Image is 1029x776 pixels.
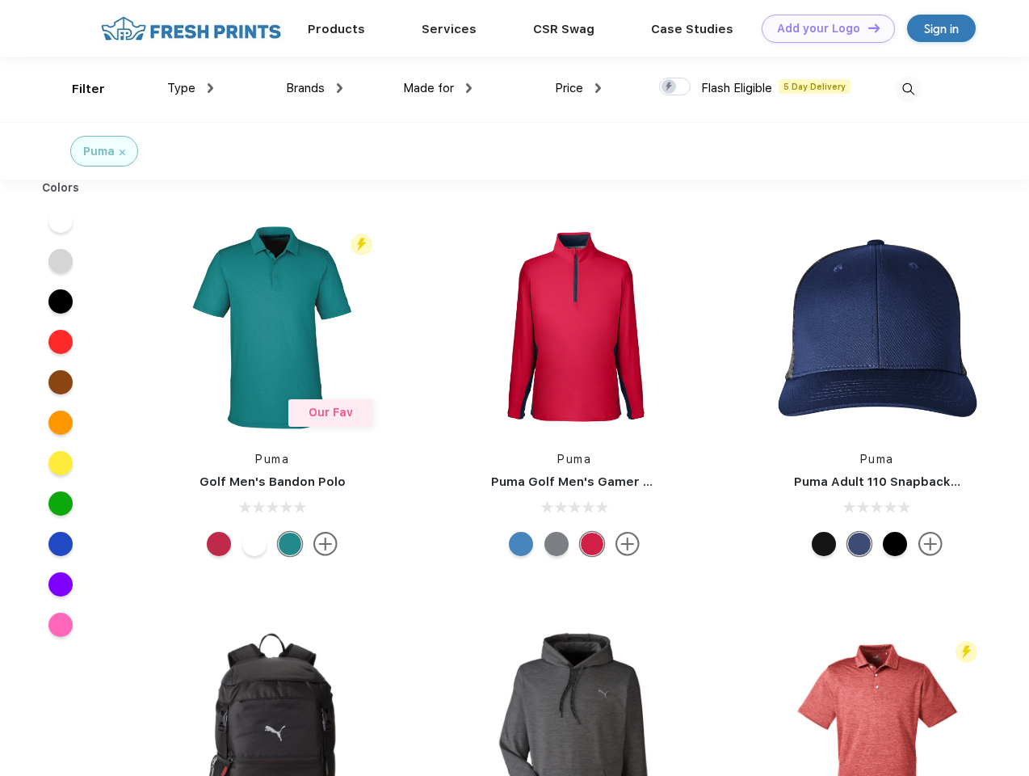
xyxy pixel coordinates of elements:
a: Sign in [907,15,976,42]
img: func=resize&h=266 [770,220,985,435]
div: Quiet Shade [544,532,569,556]
img: filter_cancel.svg [120,150,125,155]
img: dropdown.png [595,83,601,93]
img: more.svg [918,532,943,556]
div: Add your Logo [777,22,860,36]
div: Puma [83,143,115,160]
img: DT [868,23,880,32]
a: Services [422,22,477,36]
div: Pma Blk with Pma Blk [812,532,836,556]
a: Puma [557,453,591,466]
div: Peacoat Qut Shd [847,532,871,556]
img: flash_active_toggle.svg [351,234,372,255]
div: Bright White [242,532,267,556]
span: Our Fav [309,406,353,419]
div: Colors [30,179,92,196]
img: func=resize&h=266 [467,220,682,435]
a: Puma [860,453,894,466]
span: Made for [403,81,454,95]
img: dropdown.png [208,83,213,93]
img: func=resize&h=266 [165,220,380,435]
div: Ski Patrol [207,532,231,556]
span: Brands [286,81,325,95]
div: Sign in [924,19,959,38]
div: Ski Patrol [580,532,604,556]
img: desktop_search.svg [895,76,922,103]
img: flash_active_toggle.svg [955,641,977,663]
a: Puma Golf Men's Gamer Golf Quarter-Zip [491,474,746,489]
div: Filter [72,80,105,99]
a: CSR Swag [533,22,594,36]
img: fo%20logo%202.webp [96,15,286,43]
span: Flash Eligible [701,81,772,95]
div: Bright Cobalt [509,532,533,556]
img: dropdown.png [466,83,472,93]
span: Type [167,81,195,95]
div: Green Lagoon [278,532,302,556]
a: Products [308,22,365,36]
img: dropdown.png [337,83,342,93]
a: Golf Men's Bandon Polo [199,474,346,489]
span: Price [555,81,583,95]
img: more.svg [615,532,640,556]
a: Puma [255,453,289,466]
span: 5 Day Delivery [779,79,850,94]
div: Pma Blk Pma Blk [883,532,907,556]
img: more.svg [313,532,338,556]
